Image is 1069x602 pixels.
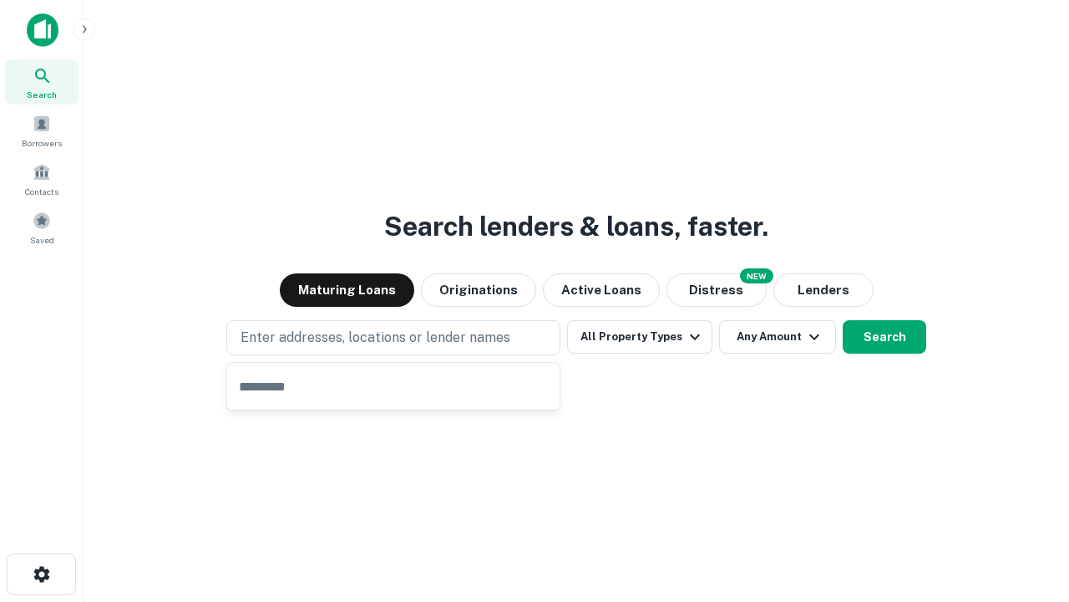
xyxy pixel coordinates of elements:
span: Saved [30,233,54,247]
button: All Property Types [567,320,712,354]
span: Search [27,88,57,101]
a: Search [5,59,79,105]
p: Enter addresses, locations or lender names [241,328,510,348]
div: NEW [740,268,773,283]
button: Any Amount [719,320,836,354]
a: Borrowers [5,108,79,153]
img: capitalize-icon.png [27,13,58,47]
a: Saved [5,205,79,250]
h3: Search lenders & loans, faster. [384,207,768,247]
button: Search [843,320,926,354]
button: Active Loans [543,273,660,307]
a: Contacts [5,156,79,202]
button: Maturing Loans [280,273,414,307]
span: Borrowers [22,136,62,150]
button: Lenders [773,273,874,307]
span: Contacts [25,185,58,198]
button: Enter addresses, locations or lender names [226,320,560,355]
button: Originations [421,273,536,307]
button: Search distressed loans with lien and other non-mortgage details. [666,273,767,307]
iframe: Chat Widget [985,468,1069,548]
